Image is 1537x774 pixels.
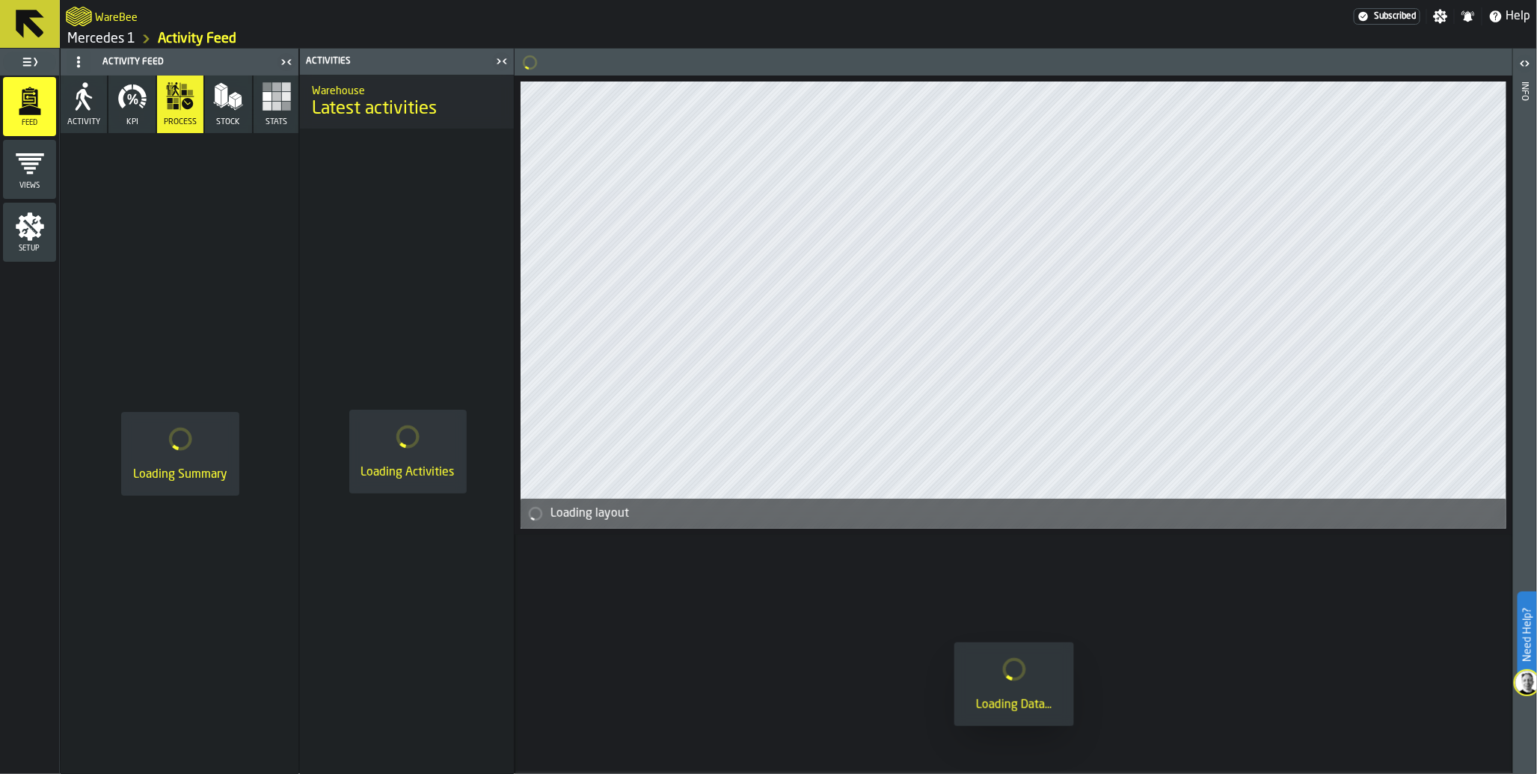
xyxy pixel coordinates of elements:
[158,31,236,47] a: link-to-/wh/i/a24a3e22-db74-4543-ba93-f633e23cdb4e/feed/258b506c-91b3-4dbb-9f88-473d93c197d7
[300,75,515,129] div: title-Latest activities
[67,117,100,127] span: Activity
[312,97,437,121] span: Latest activities
[1374,11,1417,22] span: Subscribed
[1513,49,1536,774] header: Info
[3,119,56,127] span: Feed
[1519,593,1536,677] label: Need Help?
[312,82,503,97] h2: Sub Title
[1427,9,1454,24] label: button-toggle-Settings
[3,52,56,73] label: button-toggle-Toggle Full Menu
[521,499,1506,529] div: alert-Loading layout
[216,117,240,127] span: Stock
[1482,7,1537,25] label: button-toggle-Help
[1455,9,1482,24] label: button-toggle-Notifications
[1515,52,1536,79] label: button-toggle-Open
[3,140,56,200] li: menu Views
[164,117,197,127] span: process
[3,77,56,137] li: menu Feed
[1506,7,1531,25] span: Help
[3,182,56,190] span: Views
[66,30,799,48] nav: Breadcrumb
[64,50,276,74] div: Activity Feed
[1354,8,1420,25] a: link-to-/wh/i/a24a3e22-db74-4543-ba93-f633e23cdb4e/settings/billing
[266,117,287,127] span: Stats
[3,203,56,262] li: menu Setup
[126,117,138,127] span: KPI
[491,52,512,70] label: button-toggle-Close me
[67,31,135,47] a: link-to-/wh/i/a24a3e22-db74-4543-ba93-f633e23cdb4e/simulations
[361,464,455,482] div: Loading Activities
[1354,8,1420,25] div: Menu Subscription
[95,9,138,24] h2: Sub Title
[1520,79,1530,770] div: Info
[276,53,297,71] label: button-toggle-Close me
[300,49,515,75] header: Activities
[550,505,1500,523] div: Loading layout
[3,245,56,253] span: Setup
[66,3,92,30] a: logo-header
[133,466,227,484] div: Loading Summary
[966,696,1062,714] div: Loading Data...
[303,56,491,67] div: Activities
